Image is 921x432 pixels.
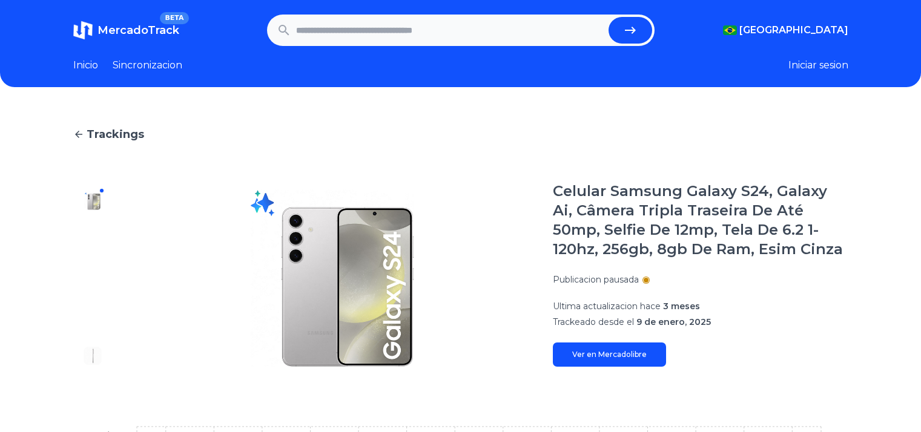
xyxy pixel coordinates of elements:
[663,301,700,312] span: 3 meses
[97,24,179,37] span: MercadoTrack
[87,126,144,143] span: Trackings
[113,58,182,73] a: Sincronizacion
[136,182,529,375] img: Celular Samsung Galaxy S24, Galaxy Ai, Câmera Tripla Traseira De Até 50mp, Selfie De 12mp, Tela D...
[73,126,848,143] a: Trackings
[553,316,634,327] span: Trackeado desde el
[553,342,666,367] a: Ver en Mercadolibre
[723,23,848,38] button: [GEOGRAPHIC_DATA]
[83,269,102,288] img: Celular Samsung Galaxy S24, Galaxy Ai, Câmera Tripla Traseira De Até 50mp, Selfie De 12mp, Tela D...
[73,21,93,40] img: MercadoTrack
[553,273,639,286] p: Publicacion pausada
[553,301,661,312] span: Ultima actualizacion hace
[553,182,848,259] h1: Celular Samsung Galaxy S24, Galaxy Ai, Câmera Tripla Traseira De Até 50mp, Selfie De 12mp, Tela D...
[788,58,848,73] button: Iniciar sesion
[73,58,98,73] a: Inicio
[636,316,711,327] span: 9 de enero, 2025
[83,307,102,327] img: Celular Samsung Galaxy S24, Galaxy Ai, Câmera Tripla Traseira De Até 50mp, Selfie De 12mp, Tela D...
[83,230,102,249] img: Celular Samsung Galaxy S24, Galaxy Ai, Câmera Tripla Traseira De Até 50mp, Selfie De 12mp, Tela D...
[723,25,737,35] img: Brasil
[739,23,848,38] span: [GEOGRAPHIC_DATA]
[83,346,102,365] img: Celular Samsung Galaxy S24, Galaxy Ai, Câmera Tripla Traseira De Até 50mp, Selfie De 12mp, Tela D...
[73,21,179,40] a: MercadoTrackBETA
[160,12,188,24] span: BETA
[83,191,102,211] img: Celular Samsung Galaxy S24, Galaxy Ai, Câmera Tripla Traseira De Até 50mp, Selfie De 12mp, Tela D...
